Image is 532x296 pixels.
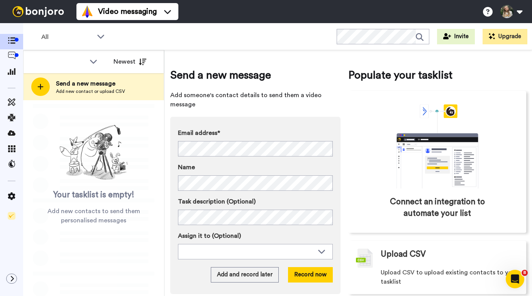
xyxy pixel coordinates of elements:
[288,267,333,283] button: Record now
[178,197,333,206] label: Task description (Optional)
[437,29,475,44] button: Invite
[381,196,493,219] span: Connect an integration to automate your list
[381,268,518,286] span: Upload CSV to upload existing contacts to your tasklist
[356,249,373,268] img: csv-grey.png
[8,212,15,220] img: Checklist.svg
[348,67,526,83] span: Populate your tasklist
[506,270,524,288] iframe: Intercom live chat
[381,249,426,260] span: Upload CSV
[178,231,333,240] label: Assign it to (Optional)
[81,5,93,18] img: vm-color.svg
[170,67,341,83] span: Send a new message
[41,32,93,42] span: All
[380,104,495,188] div: animation
[98,6,157,17] span: Video messaging
[35,207,152,225] span: Add new contacts to send them personalised messages
[53,189,134,201] span: Your tasklist is empty!
[55,122,132,183] img: ready-set-action.png
[56,88,125,94] span: Add new contact or upload CSV
[108,54,152,69] button: Newest
[211,267,279,283] button: Add and record later
[56,79,125,88] span: Send a new message
[178,128,333,138] label: Email address*
[178,163,195,172] span: Name
[522,270,528,276] span: 8
[483,29,527,44] button: Upgrade
[9,6,67,17] img: bj-logo-header-white.svg
[170,91,341,109] span: Add someone's contact details to send them a video message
